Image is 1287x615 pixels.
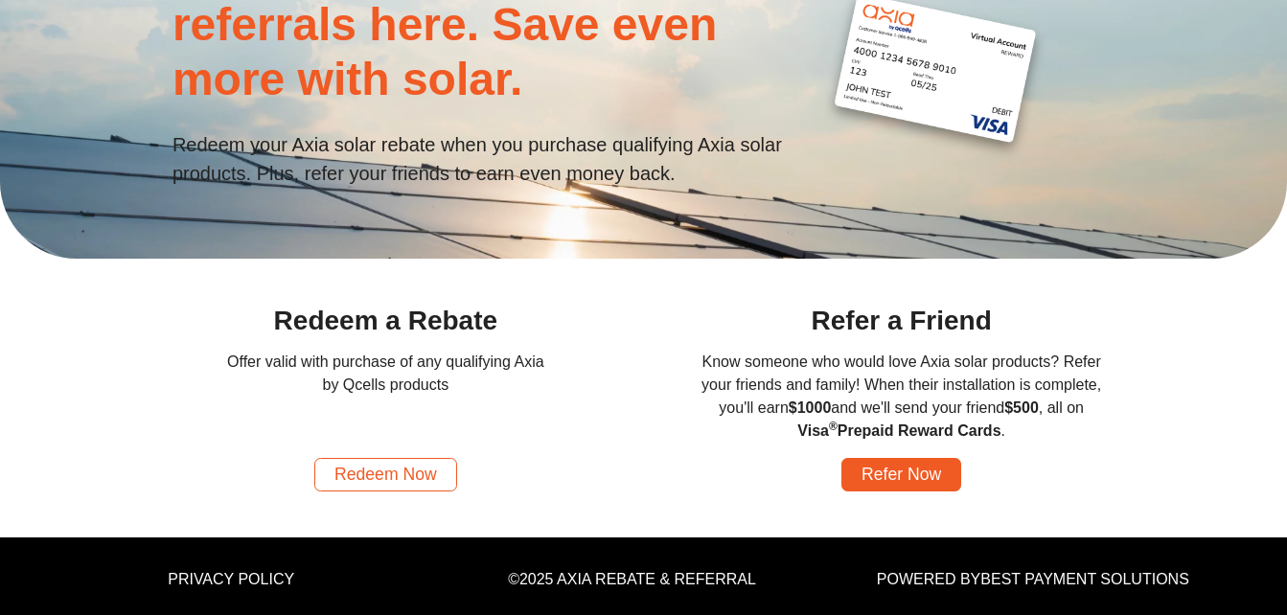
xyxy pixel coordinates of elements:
[314,458,457,492] a: Redeem Now
[789,399,832,416] b: $1000
[274,305,497,337] h3: Redeem a Rebate
[841,458,961,492] a: Refer Now
[829,420,838,433] sup: ®
[227,351,544,397] p: Offer valid with purchase of any qualifying Axia by Qcells products
[812,305,992,337] h3: Refer a Friend
[877,571,1189,587] a: Powered ByBest Payment Solutions
[168,571,294,587] a: Privacy Policy
[685,351,1117,458] p: Know someone who would love Axia solar products? Refer your friends and family! When their instal...
[797,422,1000,439] b: Visa Prepaid Reward Cards
[1004,399,1039,416] b: $500
[172,130,793,188] p: Redeem your Axia solar rebate when you purchase qualifying Axia solar products. Plus, refer your ...
[443,568,820,591] p: © 2025 Axia Rebate & Referral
